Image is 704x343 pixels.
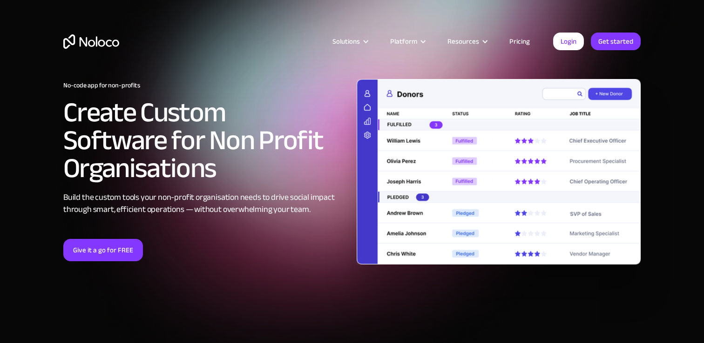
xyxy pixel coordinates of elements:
[591,33,641,50] a: Get started
[63,191,347,216] div: Build the custom tools your non-profit organisation needs to drive social impact through smart, e...
[63,239,143,261] a: Give it a go for FREE
[553,33,584,50] a: Login
[498,35,542,47] a: Pricing
[447,35,479,47] div: Resources
[390,35,417,47] div: Platform
[379,35,436,47] div: Platform
[63,99,347,182] h2: Create Custom Software for Non Profit Organisations
[436,35,498,47] div: Resources
[63,34,119,49] a: home
[332,35,360,47] div: Solutions
[321,35,379,47] div: Solutions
